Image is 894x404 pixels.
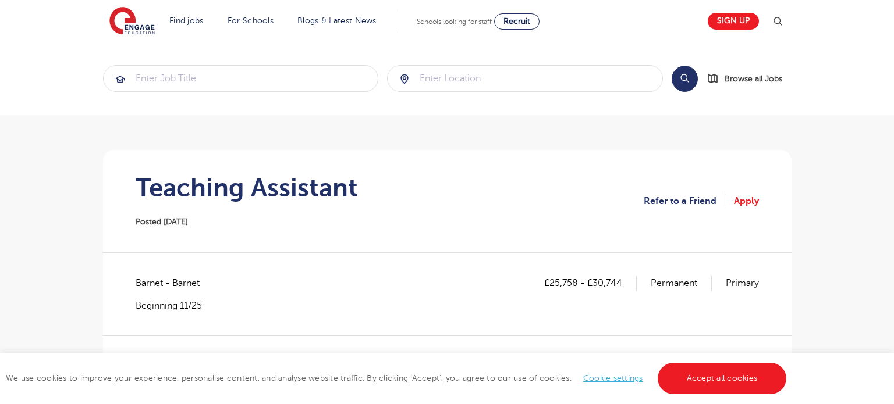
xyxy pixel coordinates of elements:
[725,72,782,85] span: Browse all Jobs
[644,194,726,209] a: Refer to a Friend
[651,276,712,291] p: Permanent
[583,374,643,382] a: Cookie settings
[708,13,759,30] a: Sign up
[136,173,358,202] h1: Teaching Assistant
[672,66,698,92] button: Search
[658,363,787,394] a: Accept all cookies
[103,65,379,92] div: Submit
[503,17,530,26] span: Recruit
[734,194,759,209] a: Apply
[387,65,663,92] div: Submit
[297,16,377,25] a: Blogs & Latest News
[228,16,274,25] a: For Schools
[707,72,792,85] a: Browse all Jobs
[136,217,188,226] span: Posted [DATE]
[109,7,155,36] img: Engage Education
[494,13,540,30] a: Recruit
[726,276,759,291] p: Primary
[6,374,789,382] span: We use cookies to improve your experience, personalise content, and analyse website traffic. By c...
[544,276,637,291] p: £25,758 - £30,744
[417,17,492,26] span: Schools looking for staff
[169,16,204,25] a: Find jobs
[136,276,211,291] span: Barnet - Barnet
[388,66,662,91] input: Submit
[136,299,211,312] p: Beginning 11/25
[104,66,378,91] input: Submit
